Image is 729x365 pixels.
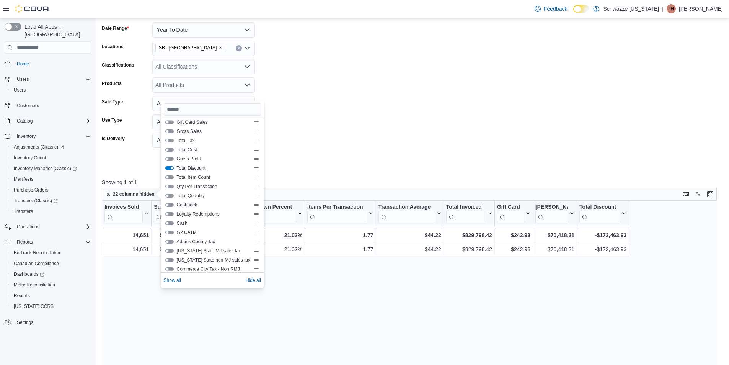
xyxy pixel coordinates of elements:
[236,45,242,51] button: Clear input
[8,269,94,280] a: Dashboards
[102,25,129,31] label: Date Range
[104,203,143,211] div: Invoices Sold
[667,4,676,13] div: Justin Heistermann
[165,157,174,161] button: Gross Profit
[579,203,626,223] button: Total Discount
[8,174,94,185] button: Manifests
[154,245,189,254] div: $648,035.88
[579,203,620,223] div: Total Discount
[177,119,250,125] span: Gift Card Sales
[102,178,723,186] p: Showing 1 of 1
[14,116,91,126] span: Catalog
[11,164,91,173] span: Inventory Manager (Classic)
[307,245,373,254] div: 1.77
[14,101,42,110] a: Customers
[104,203,143,223] div: Invoices Sold
[307,203,367,223] div: Items Per Transaction
[253,257,259,263] div: Drag handle
[2,316,94,327] button: Settings
[164,277,181,283] span: Show all
[679,4,723,13] p: [PERSON_NAME]
[177,220,250,226] span: Cash
[177,202,250,208] span: Cashback
[245,203,302,223] button: Markdown Percent
[497,231,530,240] div: $242.93
[165,148,174,152] button: Total Cost
[14,116,36,126] button: Catalog
[14,165,77,172] span: Inventory Manager (Classic)
[11,142,91,152] span: Adjustments (Classic)
[11,164,80,173] a: Inventory Manager (Classic)
[8,85,94,95] button: Users
[102,44,124,50] label: Locations
[17,319,33,326] span: Settings
[8,258,94,269] button: Canadian Compliance
[11,248,91,257] span: BioTrack Reconciliation
[14,222,42,231] button: Operations
[17,224,39,230] span: Operations
[104,231,149,240] div: 14,651
[245,231,302,240] div: 21.02%
[17,239,33,245] span: Reports
[253,220,259,226] div: Drag handle
[165,175,174,179] button: Total Item Count
[165,120,174,124] button: Gift Card Sales
[693,190,703,199] button: Display options
[2,100,94,111] button: Customers
[11,207,91,216] span: Transfers
[14,237,36,247] button: Reports
[579,231,626,240] div: -$172,463.93
[165,166,174,170] button: Total Discount
[8,195,94,206] a: Transfers (Classic)
[102,80,122,87] label: Products
[11,175,36,184] a: Manifests
[245,203,296,223] div: Markdown Percent
[669,4,674,13] span: JH
[8,152,94,163] button: Inventory Count
[14,260,59,267] span: Canadian Compliance
[246,276,261,285] button: Hide all
[253,137,259,144] div: Drag handle
[177,229,250,236] span: G2 CATM
[2,237,94,247] button: Reports
[11,270,91,279] span: Dashboards
[253,211,259,217] div: Drag handle
[244,64,250,70] button: Open list of options
[2,131,94,142] button: Inventory
[378,203,441,223] button: Transaction Average
[165,267,174,271] button: Commerce City Tax - Non RMJ
[11,207,36,216] a: Transfers
[102,117,122,123] label: Use Type
[253,165,259,171] div: Drag handle
[253,248,259,254] div: Drag handle
[14,208,33,214] span: Transfers
[165,258,174,262] button: Colorado State non-MJ sales tax
[245,203,296,211] div: Markdown Percent
[253,174,259,180] div: Drag handle
[14,303,54,309] span: [US_STATE] CCRS
[8,280,94,290] button: Metrc Reconciliation
[155,44,226,52] span: SB - Commerce City
[177,257,250,263] span: [US_STATE] State non-MJ sales tax
[573,5,589,13] input: Dark Mode
[15,5,50,13] img: Cova
[164,103,261,116] input: Search columns
[307,231,373,240] div: 1.77
[2,116,94,126] button: Catalog
[11,175,91,184] span: Manifests
[177,156,250,162] span: Gross Profit
[5,55,91,348] nav: Complex example
[11,196,61,205] a: Transfers (Classic)
[11,291,91,300] span: Reports
[378,203,435,223] div: Transaction Average
[535,203,568,211] div: [PERSON_NAME]
[378,245,441,254] div: $44.22
[253,229,259,236] div: Drag handle
[579,245,626,254] div: -$172,463.93
[17,103,39,109] span: Customers
[11,196,91,205] span: Transfers (Classic)
[177,239,250,245] span: Adams County Tax
[603,4,659,13] p: Schwazze [US_STATE]
[497,203,524,223] div: Gift Card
